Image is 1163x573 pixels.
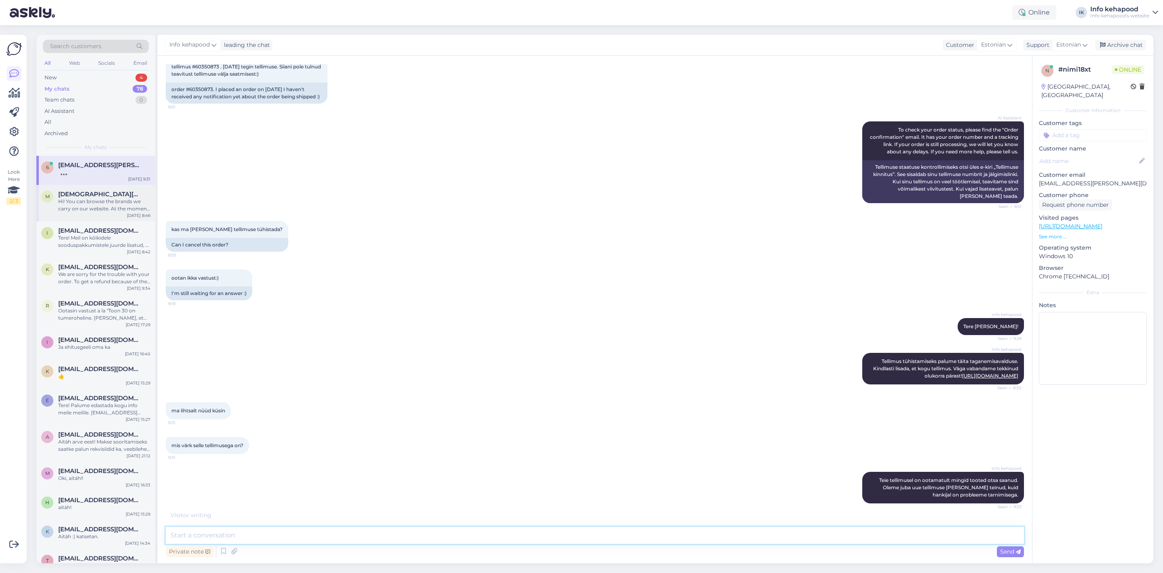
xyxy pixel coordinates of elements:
[126,322,150,328] div: [DATE] 17:29
[1023,41,1049,49] div: Support
[135,74,147,82] div: 4
[45,193,50,199] span: m
[135,96,147,104] div: 0
[171,275,219,281] span: ootan ikka vastust:)
[1039,129,1147,141] input: Add a tag
[991,346,1022,352] span: Info kehapood
[43,58,52,68] div: All
[50,42,101,51] span: Search customers
[1041,83,1131,100] div: [GEOGRAPHIC_DATA], [GEOGRAPHIC_DATA]
[991,504,1022,510] span: Seen ✓ 9:33
[58,300,142,307] span: riin@arvestusabi.ee
[45,499,49,505] span: h
[58,336,142,344] span: ivanovabrigita@gmail.com
[58,555,142,562] span: tsaupille@gmail.com
[1076,7,1087,18] div: IK
[1039,223,1102,230] a: [URL][DOMAIN_NAME]
[1090,6,1158,19] a: Info kehapoodInfo kehapood's website
[1039,252,1147,261] p: Windows 10
[1045,68,1049,74] span: n
[991,335,1022,342] span: Seen ✓ 9:29
[46,266,49,272] span: k
[128,176,150,182] div: [DATE] 9:31
[46,230,48,236] span: i
[1112,65,1144,74] span: Online
[44,129,68,138] div: Archived
[1039,214,1147,222] p: Visited pages
[58,373,150,380] div: 👍
[58,504,150,511] div: aitäh!
[46,558,49,564] span: t
[1039,233,1147,240] p: See more ...
[44,118,51,126] div: All
[1012,5,1056,20] div: Online
[879,477,1019,498] span: Teie tellimusel on ootamatult mingid tooted otsa saanud. Oleme juba uue tellimuse [PERSON_NAME] t...
[166,546,213,557] div: Private note
[1056,40,1081,49] span: Estonian
[991,204,1022,210] span: Seen ✓ 8:51
[58,161,142,169] span: 6un.laura@gmail.com
[168,104,198,110] span: 8:51
[125,351,150,357] div: [DATE] 16:40
[981,40,1006,49] span: Estonian
[1058,65,1112,74] div: # nimi18xt
[168,420,198,426] span: 9:31
[46,368,49,374] span: k
[168,252,198,258] span: 8:55
[962,373,1018,379] a: [URL][DOMAIN_NAME]
[991,312,1022,318] span: Info kehapood
[58,307,150,322] div: Ootasin vastust a la "Toon 30 on tumeroheline. [PERSON_NAME], et [PERSON_NAME] pakki saab tellitu...
[58,227,142,234] span: ingvartso@gmail.com
[126,482,150,488] div: [DATE] 16:33
[1039,179,1147,188] p: [EMAIL_ADDRESS][PERSON_NAME][DOMAIN_NAME]
[862,160,1024,203] div: Tellimuse staatuse kontrollimiseks otsi üles e-kiri „Tellimuse kinnitus”. See sisaldab sinu telli...
[6,168,21,205] div: Look Here
[58,344,150,351] div: Ja ehitusgeeli oma ka
[166,511,1024,520] div: Visitor writing
[46,528,49,535] span: k
[58,395,142,402] span: emmalysiim7@gmail.com
[6,197,21,205] div: 2 / 3
[1039,272,1147,281] p: Chrome [TECHNICAL_ID]
[44,74,57,82] div: New
[58,271,150,285] div: We are sorry for the trouble with your order. To get a refund because of the delay, please email ...
[991,465,1022,471] span: Info kehapood
[46,397,49,403] span: e
[1039,289,1147,296] div: Extra
[873,358,1019,379] span: Tellimus tühistamiseks palume täita taganemisavalduse. Kindlasti lisada, et kogu tellimus. Väga v...
[46,303,49,309] span: r
[58,475,150,482] div: Oki, aitäh!!
[126,380,150,386] div: [DATE] 15:29
[1039,157,1138,166] input: Add name
[171,407,225,414] span: ma lihtsalt nüüd küsin
[963,323,1018,329] span: Tere [PERSON_NAME]!
[1039,171,1147,179] p: Customer email
[44,96,74,104] div: Team chats
[1039,301,1147,310] p: Notes
[133,85,147,93] div: 78
[58,191,142,198] span: muslimahbeauty25@gmail.com
[58,438,150,453] div: Aitäh arve eest! Makse sooritamiseks saatke palun rekvisiidid ka, veebilehelt ega arvelt ei leidnud.
[1090,6,1149,13] div: Info kehapood
[1039,199,1112,210] div: Request phone number
[45,470,50,476] span: m
[943,41,974,49] div: Customer
[58,402,150,416] div: Tere! Palume edastada kogu info meile meilile. [EMAIL_ADDRESS][DOMAIN_NAME]
[46,434,49,440] span: a
[991,115,1022,121] span: AI Assistant
[1039,191,1147,199] p: Customer phone
[166,238,288,252] div: Can I cancel this order?
[68,58,82,68] div: Web
[6,41,22,57] img: Askly Logo
[97,58,116,68] div: Socials
[171,226,283,232] span: kas ma [PERSON_NAME] tellimuse tühistada?
[58,234,150,249] div: Tere! Meil on kõikidele sooduspakkumistele juurde lisatud, et soodustus ei keti Dysonile.
[132,58,149,68] div: Email
[127,453,150,459] div: [DATE] 21:12
[58,263,142,271] span: kirsikakivine@gmail.com
[1039,119,1147,127] p: Customer tags
[44,107,74,115] div: AI Assistant
[169,40,210,49] span: Info kehapood
[58,467,142,475] span: miakaren.poldre@gmail.com
[166,286,252,300] div: I'm still waiting for an answer :)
